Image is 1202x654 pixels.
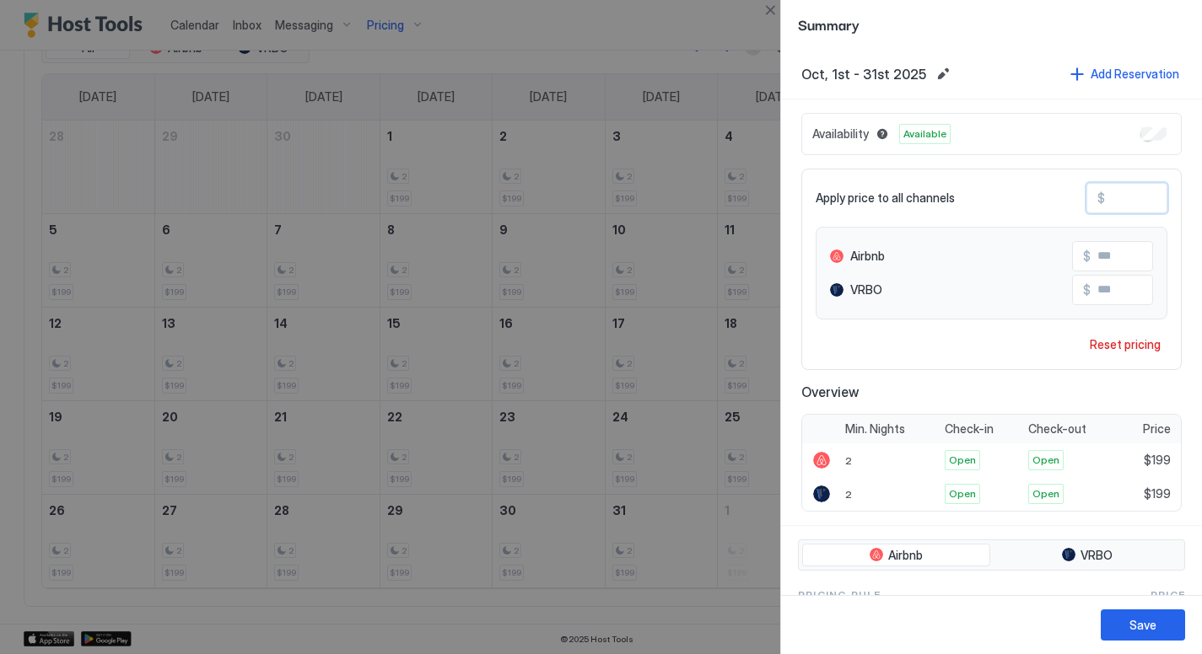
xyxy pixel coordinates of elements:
[845,421,905,437] span: Min. Nights
[1083,282,1091,298] span: $
[1090,335,1161,353] div: Reset pricing
[1143,421,1171,437] span: Price
[1151,587,1185,603] span: Price
[1083,249,1091,264] span: $
[1144,453,1171,468] span: $199
[1032,453,1059,468] span: Open
[949,453,976,468] span: Open
[1032,486,1059,501] span: Open
[798,13,1185,35] span: Summary
[949,486,976,501] span: Open
[1129,616,1156,634] div: Save
[903,126,946,142] span: Available
[816,190,955,206] span: Apply price to all channels
[1028,421,1086,437] span: Check-out
[994,544,1182,567] button: VRBO
[1068,62,1182,85] button: Add Reservation
[1083,333,1167,356] button: Reset pricing
[798,539,1185,571] div: tab-group
[801,66,926,83] span: Oct, 1st - 31st 2025
[798,587,881,603] span: Pricing Rule
[1097,190,1105,206] span: $
[17,597,57,637] iframe: Intercom live chat
[812,126,869,142] span: Availability
[945,421,994,437] span: Check-in
[1091,65,1179,83] div: Add Reservation
[1081,548,1113,563] span: VRBO
[1144,486,1171,501] span: $199
[802,544,990,567] button: Airbnb
[850,282,882,298] span: VRBO
[801,383,1182,400] span: Overview
[845,454,852,467] span: 2
[872,124,892,144] button: Blocked dates override all pricing rules and remain unavailable until manually unblocked
[888,548,923,563] span: Airbnb
[845,488,852,501] span: 2
[1101,609,1185,641] button: Save
[933,64,953,84] button: Edit date range
[850,249,885,264] span: Airbnb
